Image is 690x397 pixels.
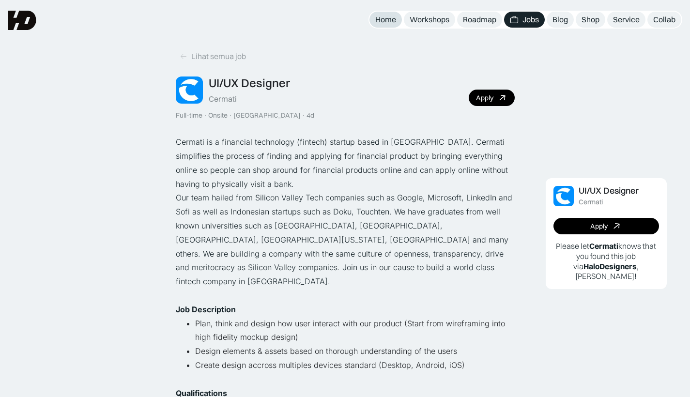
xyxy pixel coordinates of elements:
a: Workshops [404,12,455,28]
p: Please let knows that you found this job via , [PERSON_NAME]! [553,241,659,281]
div: Workshops [410,15,449,25]
p: Cermati is a financial technology (fintech) startup based in [GEOGRAPHIC_DATA]. Cermati simplifie... [176,135,515,191]
div: Cermati [209,94,237,104]
p: Our team hailed from Silicon Valley Tech companies such as Google, Microsoft, LinkedIn and Sofi a... [176,191,515,289]
div: 4d [307,111,314,120]
div: Apply [590,222,608,230]
a: Collab [647,12,681,28]
a: Lihat semua job [176,48,250,64]
a: Jobs [504,12,545,28]
li: Create design accross multiples devices standard (Desktop, Android, iOS) [195,358,515,386]
div: UI/UX Designer [209,76,290,90]
div: Shop [582,15,599,25]
div: · [302,111,306,120]
div: Jobs [522,15,539,25]
div: Full-time [176,111,202,120]
div: [GEOGRAPHIC_DATA] [233,111,301,120]
strong: Job Description [176,305,236,314]
div: Blog [552,15,568,25]
img: Job Image [176,76,203,104]
div: Lihat semua job [191,51,246,61]
a: Home [369,12,402,28]
div: Onsite [208,111,228,120]
div: Collab [653,15,675,25]
li: Design elements & assets based on thorough understanding of the users [195,344,515,358]
div: Home [375,15,396,25]
a: Shop [576,12,605,28]
div: Service [613,15,640,25]
a: Apply [553,218,659,234]
p: ‍ [176,303,515,317]
div: Roadmap [463,15,496,25]
p: ‍ [176,289,515,303]
a: Apply [469,90,515,106]
a: Blog [547,12,574,28]
a: Roadmap [457,12,502,28]
div: Apply [476,94,493,102]
li: Plan, think and design how user interact with our product (Start from wireframing into high fidel... [195,317,515,345]
img: Job Image [553,186,574,206]
b: Cermati [589,241,618,251]
div: Cermati [579,198,603,206]
div: · [203,111,207,120]
div: UI/UX Designer [579,186,639,196]
div: · [229,111,232,120]
b: HaloDesigners [583,261,637,271]
a: Service [607,12,645,28]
